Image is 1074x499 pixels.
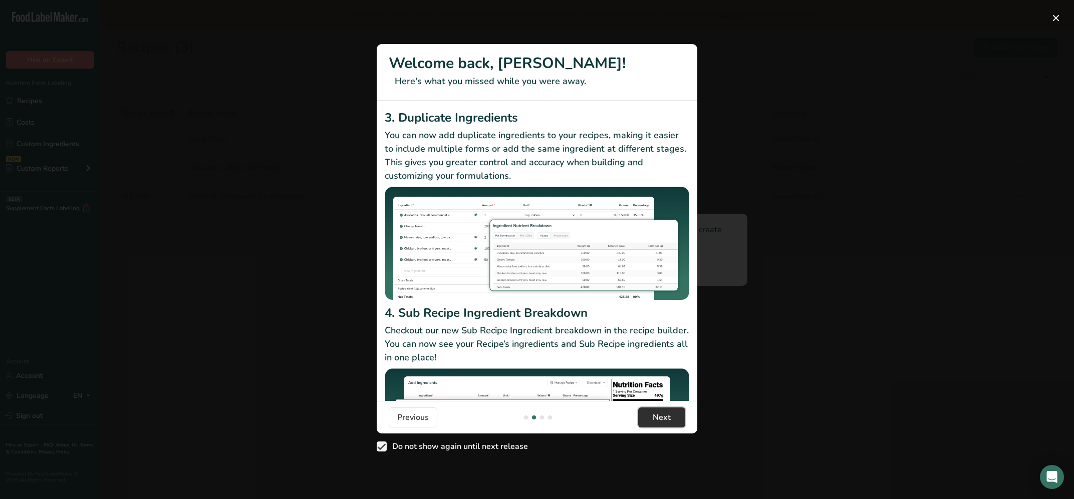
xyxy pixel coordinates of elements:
button: Next [638,407,685,427]
span: Previous [397,411,429,423]
span: Next [653,411,671,423]
img: Duplicate Ingredients [385,187,689,300]
div: Open Intercom Messenger [1040,465,1064,489]
p: Here's what you missed while you were away. [389,75,685,88]
p: You can now add duplicate ingredients to your recipes, making it easier to include multiple forms... [385,129,689,183]
h2: 3. Duplicate Ingredients [385,109,689,127]
p: Checkout our new Sub Recipe Ingredient breakdown in the recipe builder. You can now see your Reci... [385,324,689,364]
h2: 4. Sub Recipe Ingredient Breakdown [385,304,689,322]
button: Previous [389,407,437,427]
span: Do not show again until next release [387,441,528,451]
h1: Welcome back, [PERSON_NAME]! [389,52,685,75]
img: Sub Recipe Ingredient Breakdown [385,368,689,482]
